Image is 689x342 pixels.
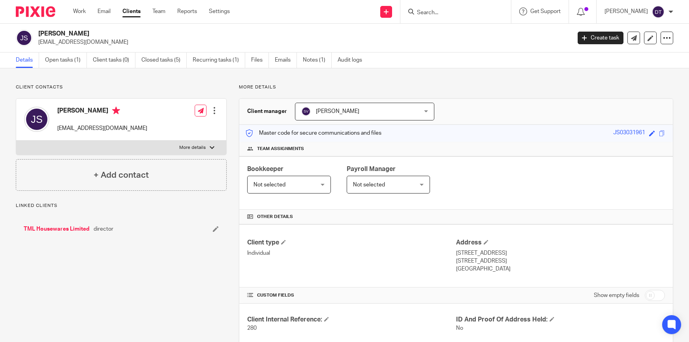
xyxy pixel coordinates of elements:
[247,249,456,257] p: Individual
[605,8,648,15] p: [PERSON_NAME]
[456,257,665,265] p: [STREET_ADDRESS]
[112,107,120,115] i: Primary
[652,6,665,18] img: svg%3E
[179,145,206,151] p: More details
[16,203,227,209] p: Linked clients
[416,9,487,17] input: Search
[16,30,32,46] img: svg%3E
[209,8,230,15] a: Settings
[353,182,385,188] span: Not selected
[253,182,285,188] span: Not selected
[578,32,623,44] a: Create task
[38,30,460,38] h2: [PERSON_NAME]
[57,124,147,132] p: [EMAIL_ADDRESS][DOMAIN_NAME]
[247,292,456,299] h4: CUSTOM FIELDS
[93,53,135,68] a: Client tasks (0)
[316,109,359,114] span: [PERSON_NAME]
[94,169,149,181] h4: + Add contact
[152,8,165,15] a: Team
[247,239,456,247] h4: Client type
[16,6,55,17] img: Pixie
[247,166,283,172] span: Bookkeeper
[73,8,86,15] a: Work
[456,325,463,331] span: No
[456,239,665,247] h4: Address
[456,316,665,324] h4: ID And Proof Of Address Held:
[24,107,49,132] img: svg%3E
[94,225,113,233] span: director
[193,53,245,68] a: Recurring tasks (1)
[16,84,227,90] p: Client contacts
[38,38,566,46] p: [EMAIL_ADDRESS][DOMAIN_NAME]
[98,8,111,15] a: Email
[16,53,39,68] a: Details
[530,9,561,14] span: Get Support
[613,129,645,138] div: JS03031961
[122,8,141,15] a: Clients
[177,8,197,15] a: Reports
[24,225,90,233] a: TML Housewares Limited
[456,249,665,257] p: [STREET_ADDRESS]
[456,265,665,273] p: [GEOGRAPHIC_DATA]
[257,146,304,152] span: Team assignments
[45,53,87,68] a: Open tasks (1)
[594,291,639,299] label: Show empty fields
[275,53,297,68] a: Emails
[303,53,332,68] a: Notes (1)
[347,166,396,172] span: Payroll Manager
[141,53,187,68] a: Closed tasks (5)
[247,316,456,324] h4: Client Internal Reference:
[247,325,257,331] span: 280
[257,214,293,220] span: Other details
[57,107,147,117] h4: [PERSON_NAME]
[301,107,311,116] img: svg%3E
[239,84,673,90] p: More details
[338,53,368,68] a: Audit logs
[245,129,381,137] p: Master code for secure communications and files
[251,53,269,68] a: Files
[247,107,287,115] h3: Client manager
